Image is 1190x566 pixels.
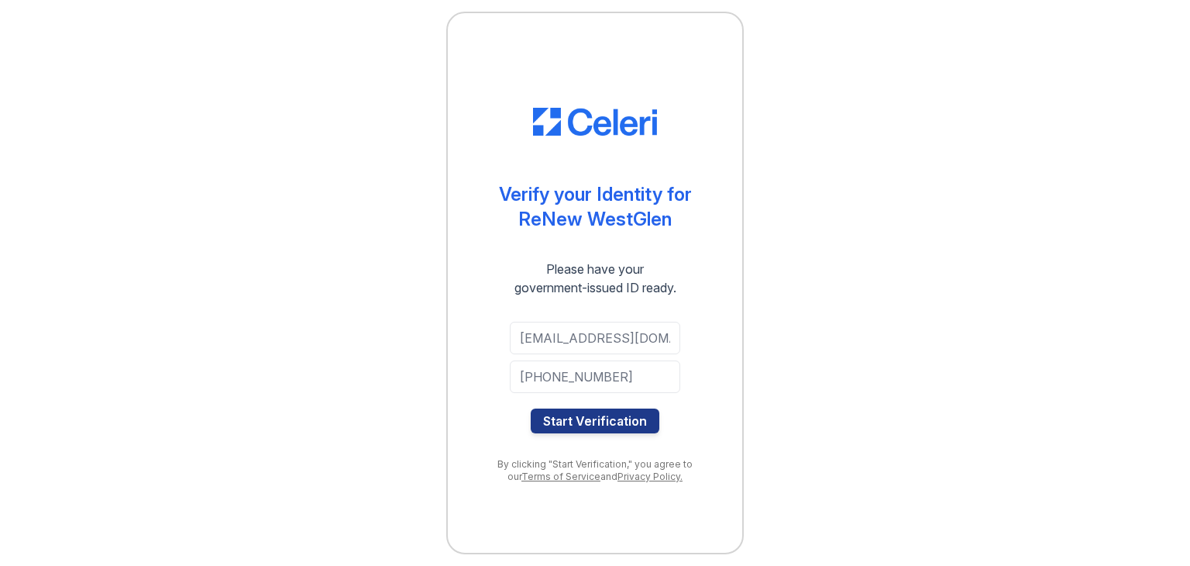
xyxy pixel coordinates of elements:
[531,409,659,433] button: Start Verification
[487,260,704,297] div: Please have your government-issued ID ready.
[521,471,600,482] a: Terms of Service
[510,361,680,393] input: Phone
[617,471,683,482] a: Privacy Policy.
[479,458,711,483] div: By clicking "Start Verification," you agree to our and
[510,322,680,354] input: Email
[533,108,657,136] img: CE_Logo_Blue-a8612792a0a2168367f1c8372b55b34899dd931a85d93a1a3d3e32e68fde9ad4.png
[499,182,692,232] div: Verify your Identity for ReNew WestGlen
